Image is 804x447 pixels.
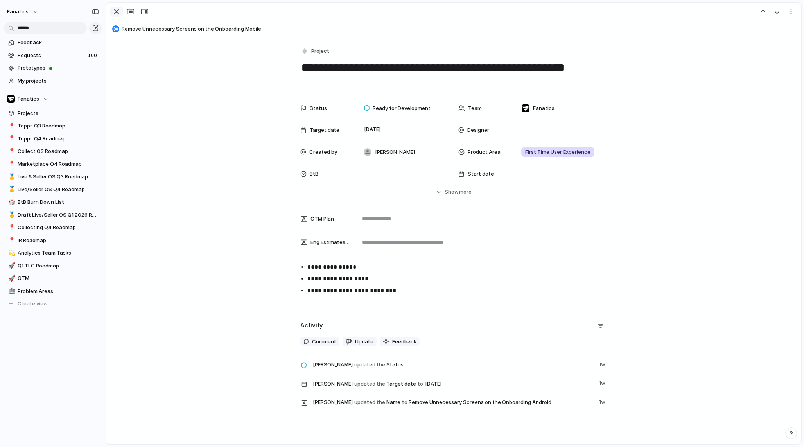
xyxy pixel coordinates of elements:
div: 📍Topps Q3 Roadmap [4,120,102,132]
span: 1w [599,378,607,387]
a: 📍Collecting Q4 Roadmap [4,222,102,233]
button: Remove Unnecessary Screens on the Onboarding Mobile [110,23,797,35]
span: 100 [88,52,99,59]
span: to [418,380,423,388]
div: 💫 [8,249,14,258]
span: Requests [18,52,85,59]
span: IR Roadmap [18,237,99,244]
span: Update [355,338,373,346]
button: 🥇 [7,186,15,194]
span: Projects [18,110,99,117]
div: 🏥 [8,287,14,296]
a: 🎲BtB Burn Down List [4,196,102,208]
span: My projects [18,77,99,85]
button: 💫 [7,249,15,257]
button: fanatics [4,5,42,18]
button: Showmore [300,185,607,199]
span: Status [310,104,327,112]
a: 💫Analytics Team Tasks [4,247,102,259]
div: 🥇 [8,185,14,194]
span: 1w [599,397,607,406]
button: 🚀 [7,275,15,282]
div: 📍 [8,134,14,143]
a: 🥇Live & Seller OS Q3 Roadmap [4,171,102,183]
span: Comment [312,338,336,346]
span: Fanatics [533,104,555,112]
button: Update [343,337,377,347]
span: [PERSON_NAME] [313,399,353,406]
span: Prototypes [18,64,99,72]
span: [DATE] [423,379,444,389]
a: 🥇Live/Seller OS Q4 Roadmap [4,184,102,196]
button: Project [300,46,332,57]
span: fanatics [7,8,29,16]
a: Feedback [4,37,102,48]
button: Create view [4,298,102,310]
a: 🚀Q1 TLC Roadmap [4,260,102,272]
span: Eng Estimates (B/iOs/A/W) in Cycles [310,239,350,246]
a: 📍Topps Q4 Roadmap [4,133,102,145]
span: [DATE] [362,125,383,134]
button: 🥇 [7,211,15,219]
span: Target date [310,126,339,134]
div: 📍Collect Q3 Roadmap [4,145,102,157]
a: My projects [4,75,102,87]
button: 📍 [7,122,15,130]
div: 📍 [8,223,14,232]
a: 🥇Draft Live/Seller OS Q1 2026 Roadmap [4,209,102,221]
button: Comment [300,337,339,347]
div: 🎲 [8,198,14,207]
span: Ready for Development [373,104,431,112]
span: updated the [354,399,385,406]
span: Show [445,188,459,196]
span: Feedback [18,39,99,47]
button: 🎲 [7,198,15,206]
span: Remove Unnecessary Screens on the Onboarding Mobile [122,25,797,33]
span: Live & Seller OS Q3 Roadmap [18,173,99,181]
button: 📍 [7,135,15,143]
span: Topps Q3 Roadmap [18,122,99,130]
span: Product Area [468,148,501,156]
span: GTM Plan [310,215,334,223]
button: 🏥 [7,287,15,295]
span: First Time User Experience [525,148,590,156]
span: Analytics Team Tasks [18,249,99,257]
a: Prototypes [4,62,102,74]
span: BtB [310,170,318,178]
button: 📍 [7,160,15,168]
span: [PERSON_NAME] [313,380,353,388]
div: 📍 [8,122,14,131]
span: BtB Burn Down List [18,198,99,206]
button: 📍 [7,224,15,232]
div: 🥇 [8,172,14,181]
a: Projects [4,108,102,119]
span: Topps Q4 Roadmap [18,135,99,143]
a: 📍Marketplace Q4 Roadmap [4,158,102,170]
span: [PERSON_NAME] [313,361,353,369]
button: 📍 [7,147,15,155]
a: 🏥Problem Areas [4,285,102,297]
h2: Activity [300,321,323,330]
button: 🚀 [7,262,15,270]
span: Collect Q3 Roadmap [18,147,99,155]
button: Feedback [380,337,420,347]
div: 🚀GTM [4,273,102,284]
span: Fanatics [18,95,39,103]
div: 📍 [8,236,14,245]
span: Created by [309,148,337,156]
div: 📍 [8,147,14,156]
span: updated the [354,361,385,369]
button: 📍 [7,237,15,244]
span: Start date [468,170,494,178]
span: to [402,399,407,406]
span: Team [468,104,482,112]
span: Q1 TLC Roadmap [18,262,99,270]
div: 📍 [8,160,14,169]
span: Name Remove Unnecessary Screens on the Onboarding Android [313,397,594,408]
